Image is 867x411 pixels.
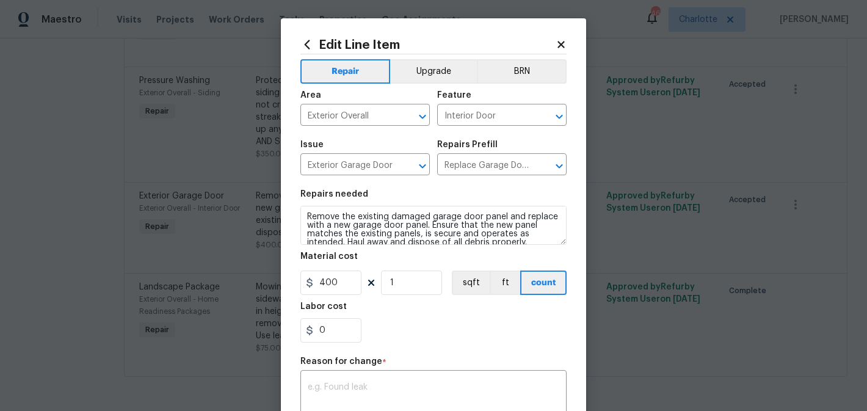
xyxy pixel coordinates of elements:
[414,158,431,175] button: Open
[300,252,358,261] h5: Material cost
[300,302,347,311] h5: Labor cost
[437,140,498,149] h5: Repairs Prefill
[551,108,568,125] button: Open
[300,357,382,366] h5: Reason for change
[477,59,567,84] button: BRN
[300,38,556,51] h2: Edit Line Item
[300,190,368,198] h5: Repairs needed
[300,91,321,100] h5: Area
[300,206,567,245] textarea: Remove the existing damaged garage door panel and replace with a new garage door panel. Ensure th...
[452,271,490,295] button: sqft
[300,59,390,84] button: Repair
[414,108,431,125] button: Open
[490,271,520,295] button: ft
[520,271,567,295] button: count
[551,158,568,175] button: Open
[437,91,471,100] h5: Feature
[300,140,324,149] h5: Issue
[390,59,477,84] button: Upgrade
